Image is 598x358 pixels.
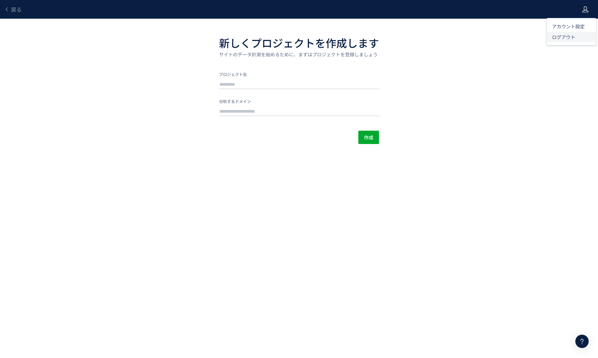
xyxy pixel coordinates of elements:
[219,98,379,104] label: 分析するドメイン
[219,35,379,51] h1: 新しくプロジェクトを作成します
[219,51,379,58] p: サイトのデータ計測を始めるために、まずはプロジェクトを登録しましょう
[364,131,373,144] span: 作成
[11,5,22,13] span: 戻る
[358,131,379,144] button: 作成
[552,34,575,40] span: ログアウト
[219,71,379,77] label: プロジェクト名
[552,23,585,30] span: アカウント設定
